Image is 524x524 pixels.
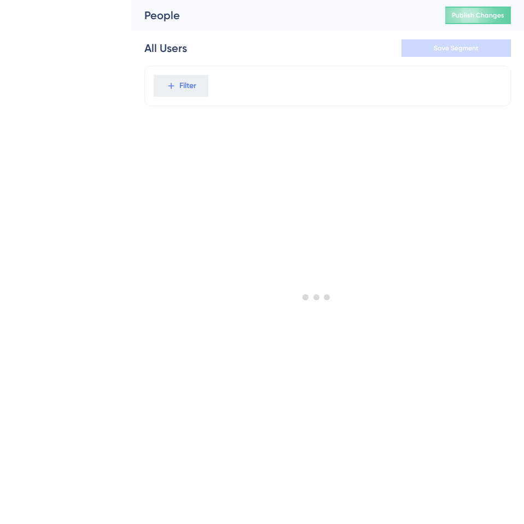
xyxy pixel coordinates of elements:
[401,39,511,57] button: Save Segment
[144,40,187,56] div: All Users
[452,11,504,20] span: Publish Changes
[144,8,418,23] div: People
[445,7,511,24] button: Publish Changes
[434,44,479,53] span: Save Segment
